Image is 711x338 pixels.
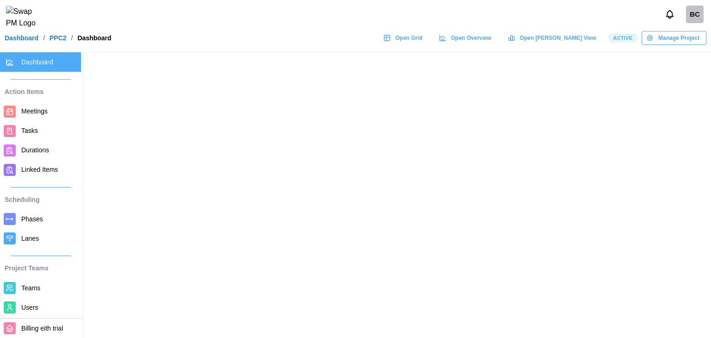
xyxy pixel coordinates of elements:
span: Durations [21,146,49,154]
span: Lanes [21,235,39,242]
span: Linked Items [21,166,58,173]
span: Users [21,304,38,311]
span: Teams [21,284,40,292]
div: Dashboard [77,35,111,41]
a: Open Grid [379,31,430,45]
a: Open [PERSON_NAME] View [503,31,603,45]
span: Billing eith trial [21,325,63,332]
span: Manage Project [658,31,699,44]
span: Open Overview [451,31,491,44]
span: Open [PERSON_NAME] View [520,31,596,44]
span: Open Grid [395,31,423,44]
button: Notifications [662,6,678,22]
a: Open Overview [434,31,499,45]
span: Meetings [21,107,48,115]
a: Billing check [686,6,704,23]
button: Manage Project [642,31,706,45]
span: Tasks [21,127,38,134]
span: Dashboard [21,58,53,66]
div: / [43,35,45,41]
div: BC [686,6,704,23]
a: Dashboard [5,35,38,41]
span: Active [613,34,632,42]
div: / [71,35,73,41]
img: Swap PM Logo [6,6,44,29]
span: Phases [21,215,43,223]
a: PPC2 [50,35,67,41]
